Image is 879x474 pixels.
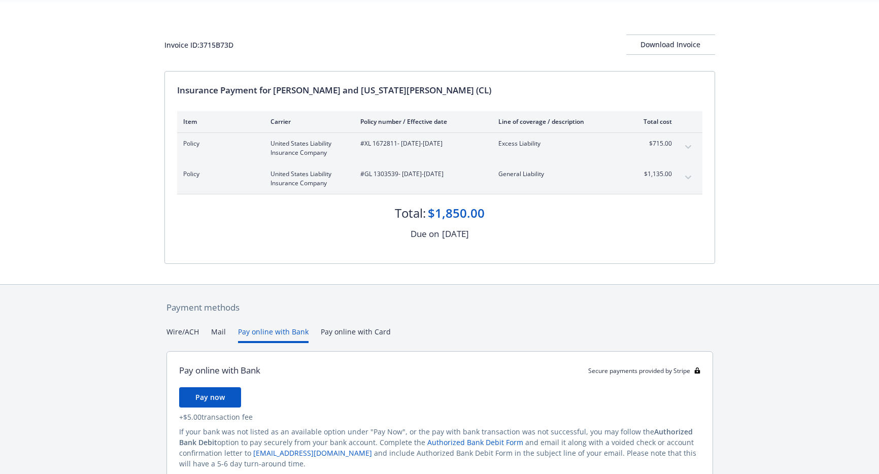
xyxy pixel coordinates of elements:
[177,133,702,163] div: PolicyUnited States Liability Insurance Company#XL 1672811- [DATE]-[DATE]Excess Liability$715.00e...
[626,35,715,55] button: Download Invoice
[428,205,485,222] div: $1,850.00
[498,139,618,148] span: Excess Liability
[442,227,469,241] div: [DATE]
[253,448,372,458] a: [EMAIL_ADDRESS][DOMAIN_NAME]
[271,139,344,157] span: United States Liability Insurance Company
[179,364,260,377] div: Pay online with Bank
[195,392,225,402] span: Pay now
[166,301,713,314] div: Payment methods
[427,437,523,447] a: Authorized Bank Debit Form
[183,170,254,179] span: Policy
[360,139,482,148] span: #XL 1672811 - [DATE]-[DATE]
[680,139,696,155] button: expand content
[179,426,700,469] div: If your bank was not listed as an available option under "Pay Now", or the pay with bank transact...
[498,117,618,126] div: Line of coverage / description
[179,427,693,447] span: Authorized Bank Debit
[166,326,199,343] button: Wire/ACH
[626,35,715,54] div: Download Invoice
[395,205,426,222] div: Total:
[271,170,344,188] span: United States Liability Insurance Company
[183,139,254,148] span: Policy
[211,326,226,343] button: Mail
[588,366,700,375] div: Secure payments provided by Stripe
[271,117,344,126] div: Carrier
[634,170,672,179] span: $1,135.00
[360,170,482,179] span: #GL 1303539 - [DATE]-[DATE]
[498,170,618,179] span: General Liability
[680,170,696,186] button: expand content
[164,40,233,50] div: Invoice ID: 3715B73D
[179,387,241,408] button: Pay now
[321,326,391,343] button: Pay online with Card
[238,326,309,343] button: Pay online with Bank
[360,117,482,126] div: Policy number / Effective date
[411,227,439,241] div: Due on
[634,139,672,148] span: $715.00
[183,117,254,126] div: Item
[177,163,702,194] div: PolicyUnited States Liability Insurance Company#GL 1303539- [DATE]-[DATE]General Liability$1,135....
[179,412,700,422] div: + $5.00 transaction fee
[634,117,672,126] div: Total cost
[177,84,702,97] div: Insurance Payment for [PERSON_NAME] and [US_STATE][PERSON_NAME] (CL)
